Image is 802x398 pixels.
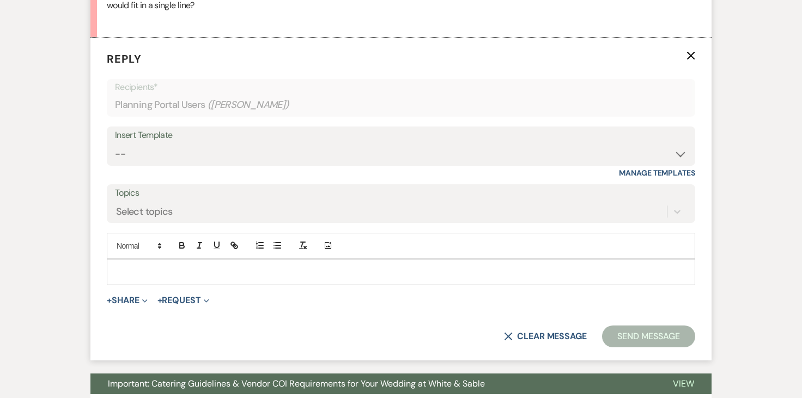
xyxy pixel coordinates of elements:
span: Important: Catering Guidelines & Vendor COI Requirements for Your Wedding at White & Sable [108,378,485,389]
button: View [655,373,712,394]
button: Share [107,296,148,305]
button: Clear message [504,332,587,341]
a: Manage Templates [619,168,695,178]
label: Topics [115,185,687,201]
button: Request [157,296,209,305]
span: ( [PERSON_NAME] ) [208,98,289,112]
p: Recipients* [115,80,687,94]
button: Send Message [602,325,695,347]
span: + [157,296,162,305]
div: Insert Template [115,128,687,143]
div: Select topics [116,204,173,219]
span: Reply [107,52,142,66]
span: + [107,296,112,305]
button: Important: Catering Guidelines & Vendor COI Requirements for Your Wedding at White & Sable [90,373,655,394]
span: View [673,378,694,389]
div: Planning Portal Users [115,94,687,116]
